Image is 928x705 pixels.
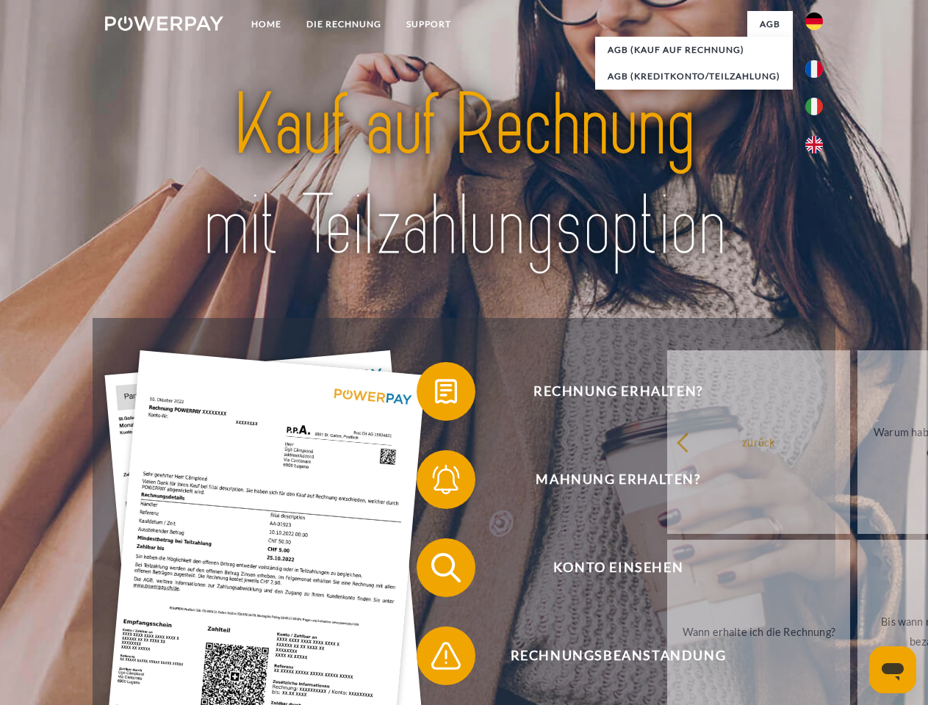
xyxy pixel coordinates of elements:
[595,37,793,63] a: AGB (Kauf auf Rechnung)
[438,450,798,509] span: Mahnung erhalten?
[805,136,823,153] img: en
[428,549,464,586] img: qb_search.svg
[869,646,916,693] iframe: Schaltfläche zum Öffnen des Messaging-Fensters
[417,362,799,421] button: Rechnung erhalten?
[595,63,793,90] a: AGB (Kreditkonto/Teilzahlung)
[747,11,793,37] a: agb
[294,11,394,37] a: DIE RECHNUNG
[805,12,823,30] img: de
[438,362,798,421] span: Rechnung erhalten?
[105,16,223,31] img: logo-powerpay-white.svg
[239,11,294,37] a: Home
[417,450,799,509] button: Mahnung erhalten?
[805,98,823,115] img: it
[417,626,799,685] button: Rechnungsbeanstandung
[140,70,788,281] img: title-powerpay_de.svg
[676,621,841,641] div: Wann erhalte ich die Rechnung?
[438,626,798,685] span: Rechnungsbeanstandung
[428,637,464,674] img: qb_warning.svg
[805,60,823,78] img: fr
[428,461,464,498] img: qb_bell.svg
[428,373,464,410] img: qb_bill.svg
[394,11,464,37] a: SUPPORT
[438,538,798,597] span: Konto einsehen
[676,432,841,452] div: zurück
[417,538,799,597] button: Konto einsehen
